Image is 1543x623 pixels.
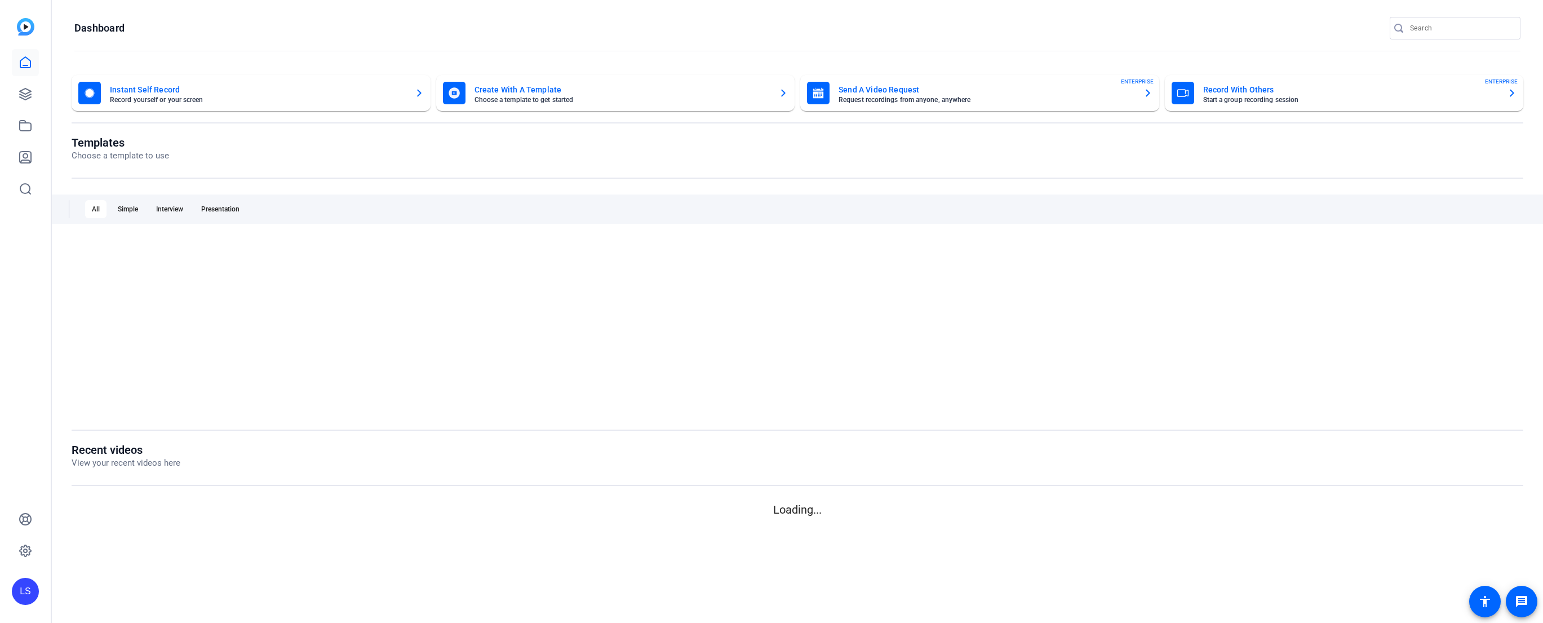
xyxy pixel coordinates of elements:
[1203,96,1499,103] mat-card-subtitle: Start a group recording session
[839,96,1134,103] mat-card-subtitle: Request recordings from anyone, anywhere
[85,200,107,218] div: All
[839,83,1134,96] mat-card-title: Send A Video Request
[12,578,39,605] div: LS
[110,83,406,96] mat-card-title: Instant Self Record
[74,21,125,35] h1: Dashboard
[72,457,180,470] p: View your recent videos here
[1165,75,1524,111] button: Record With OthersStart a group recording sessionENTERPRISE
[1485,77,1518,86] span: ENTERPRISE
[72,136,169,149] h1: Templates
[1121,77,1154,86] span: ENTERPRISE
[800,75,1159,111] button: Send A Video RequestRequest recordings from anyone, anywhereENTERPRISE
[1203,83,1499,96] mat-card-title: Record With Others
[194,200,246,218] div: Presentation
[1515,595,1528,608] mat-icon: message
[72,75,431,111] button: Instant Self RecordRecord yourself or your screen
[475,96,770,103] mat-card-subtitle: Choose a template to get started
[72,149,169,162] p: Choose a template to use
[1410,21,1511,35] input: Search
[72,501,1523,518] p: Loading...
[17,18,34,36] img: blue-gradient.svg
[475,83,770,96] mat-card-title: Create With A Template
[436,75,795,111] button: Create With A TemplateChoose a template to get started
[72,443,180,457] h1: Recent videos
[111,200,145,218] div: Simple
[110,96,406,103] mat-card-subtitle: Record yourself or your screen
[1478,595,1492,608] mat-icon: accessibility
[149,200,190,218] div: Interview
